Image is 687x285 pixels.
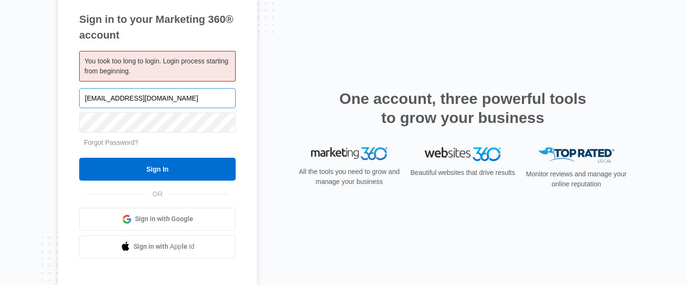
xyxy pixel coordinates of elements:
input: Email [79,88,236,108]
a: Forgot Password? [84,139,138,146]
span: OR [146,189,169,199]
p: All the tools you need to grow and manage your business [296,167,403,187]
input: Sign In [79,158,236,181]
img: Marketing 360 [311,147,387,161]
h1: Sign in to your Marketing 360® account [79,11,236,43]
p: Monitor reviews and manage your online reputation [523,169,630,189]
span: Sign in with Google [135,214,193,224]
a: Sign in with Apple Id [79,235,236,258]
h2: One account, three powerful tools to grow your business [336,89,589,127]
span: You took too long to login. Login process starting from beginning. [84,57,228,75]
img: Websites 360 [425,147,501,161]
p: Beautiful websites that drive results [409,168,516,178]
img: Top Rated Local [538,147,614,163]
a: Sign in with Google [79,208,236,231]
span: Sign in with Apple Id [134,242,195,252]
